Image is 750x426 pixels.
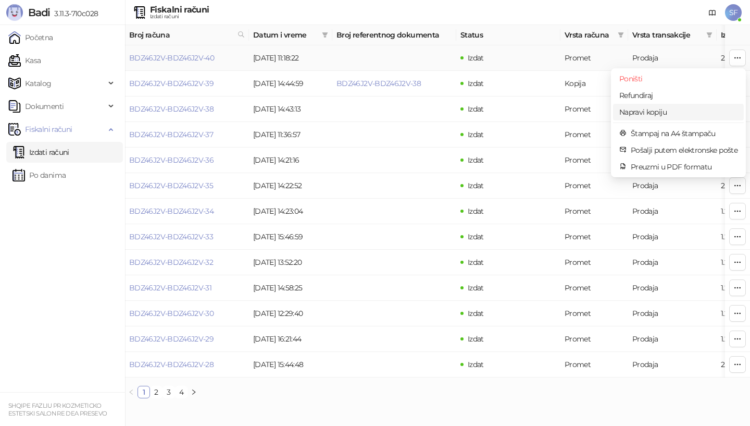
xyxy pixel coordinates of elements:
td: Kopija [560,71,628,96]
td: [DATE] 14:43:13 [249,96,332,122]
span: Izdat [468,360,484,369]
span: Poništi [619,73,737,84]
a: BDZ46J2V-BDZ46J2V-28 [129,360,214,369]
span: filter [618,32,624,38]
span: Napravi kopiju [619,106,737,118]
span: left [128,389,134,395]
td: Prodaja [628,275,717,301]
th: Status [456,25,560,45]
td: Promet [560,250,628,275]
td: BDZ46J2V-BDZ46J2V-29 [125,326,249,352]
span: Pošalji putem elektronske pošte [631,144,737,156]
td: Promet [560,275,628,301]
td: Prodaja [628,199,717,224]
a: 2 [151,386,162,398]
td: Prodaja [628,250,717,275]
a: BDZ46J2V-BDZ46J2V-35 [129,181,213,190]
small: SHQIPE FAZLIU PR KOZMETICKO ESTETSKI SALON RE DEA PRESEVO [8,402,107,417]
td: Prodaja [628,352,717,378]
td: BDZ46J2V-BDZ46J2V-39 [125,71,249,96]
th: Vrsta računa [560,25,628,45]
td: BDZ46J2V-BDZ46J2V-31 [125,275,249,301]
td: BDZ46J2V-BDZ46J2V-35 [125,173,249,199]
span: Izdat [468,53,484,63]
li: Prethodna strana [125,386,137,398]
span: filter [320,27,330,43]
td: [DATE] 14:22:52 [249,173,332,199]
td: Promet [560,326,628,352]
td: [DATE] 14:21:16 [249,148,332,173]
li: Sledeća strana [187,386,200,398]
span: SF [725,4,742,21]
td: Prodaja [628,45,717,71]
td: Promet [560,352,628,378]
span: Refundiraj [619,90,737,101]
span: Badi [28,6,50,19]
span: Broj računa [129,29,233,41]
a: BDZ46J2V-BDZ46J2V-32 [129,258,213,267]
span: Izdat [468,232,484,241]
td: Promet [560,45,628,71]
td: Prodaja [628,173,717,199]
th: Broj računa [125,25,249,45]
td: BDZ46J2V-BDZ46J2V-37 [125,122,249,148]
td: [DATE] 11:18:22 [249,45,332,71]
td: BDZ46J2V-BDZ46J2V-33 [125,224,249,250]
span: Izdat [468,155,484,165]
td: [DATE] 12:29:40 [249,301,332,326]
a: Izdati računi [12,142,69,163]
span: filter [706,32,712,38]
span: Dokumenti [25,96,64,117]
td: [DATE] 15:46:59 [249,224,332,250]
span: Izdat [468,79,484,88]
td: Promet [560,96,628,122]
li: 2 [150,386,162,398]
td: [DATE] 14:58:25 [249,275,332,301]
a: 4 [176,386,187,398]
a: Po danima [12,165,66,186]
td: [DATE] 11:36:57 [249,122,332,148]
div: Izdati računi [150,14,209,19]
td: Prodaja [628,224,717,250]
a: BDZ46J2V-BDZ46J2V-29 [129,334,214,344]
th: Vrsta transakcije [628,25,717,45]
th: Broj referentnog dokumenta [332,25,456,45]
td: Prodaja [628,301,717,326]
td: [DATE] 14:23:04 [249,199,332,224]
td: [DATE] 13:52:20 [249,250,332,275]
span: Izdat [468,334,484,344]
span: Vrsta računa [565,29,614,41]
a: Kasa [8,50,41,71]
span: Fiskalni računi [25,119,72,140]
span: Izdat [468,309,484,318]
a: 1 [138,386,149,398]
span: Izdat [468,130,484,139]
span: Izdat [468,104,484,114]
a: BDZ46J2V-BDZ46J2V-34 [129,206,214,216]
span: Izdat [468,283,484,293]
button: left [125,386,137,398]
td: Promet [560,199,628,224]
td: Prodaja [628,326,717,352]
a: BDZ46J2V-BDZ46J2V-40 [129,53,214,63]
td: BDZ46J2V-BDZ46J2V-38 [125,96,249,122]
a: Početna [8,27,53,48]
td: [DATE] 16:21:44 [249,326,332,352]
span: Izdat [468,258,484,267]
td: BDZ46J2V-BDZ46J2V-28 [125,352,249,378]
span: Datum i vreme [253,29,318,41]
li: 4 [175,386,187,398]
img: Logo [6,4,23,21]
span: right [191,389,197,395]
span: Štampaj na A4 štampaču [631,128,737,139]
span: filter [322,32,328,38]
div: Fiskalni računi [150,6,209,14]
li: 3 [162,386,175,398]
td: BDZ46J2V-BDZ46J2V-34 [125,199,249,224]
span: Vrsta transakcije [632,29,702,41]
td: [DATE] 14:44:59 [249,71,332,96]
td: Promet [560,301,628,326]
a: BDZ46J2V-BDZ46J2V-30 [129,309,214,318]
td: Promet [560,148,628,173]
